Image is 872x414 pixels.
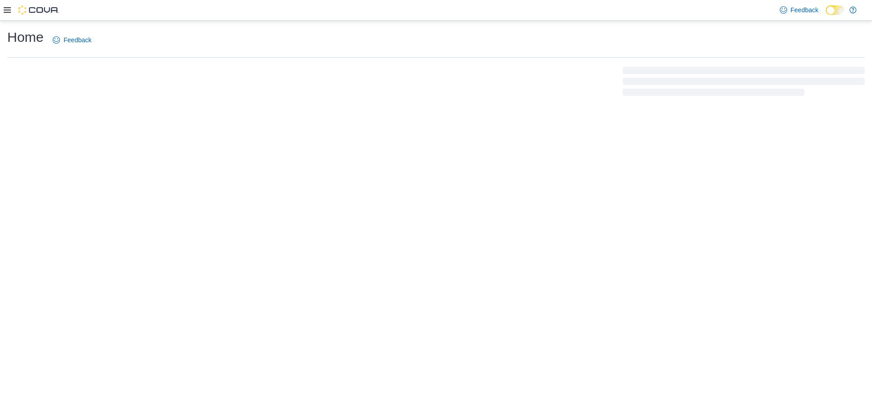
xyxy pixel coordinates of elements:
[776,1,822,19] a: Feedback
[7,28,44,46] h1: Home
[623,69,865,98] span: Loading
[64,35,91,45] span: Feedback
[18,5,59,15] img: Cova
[826,5,845,15] input: Dark Mode
[791,5,818,15] span: Feedback
[49,31,95,49] a: Feedback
